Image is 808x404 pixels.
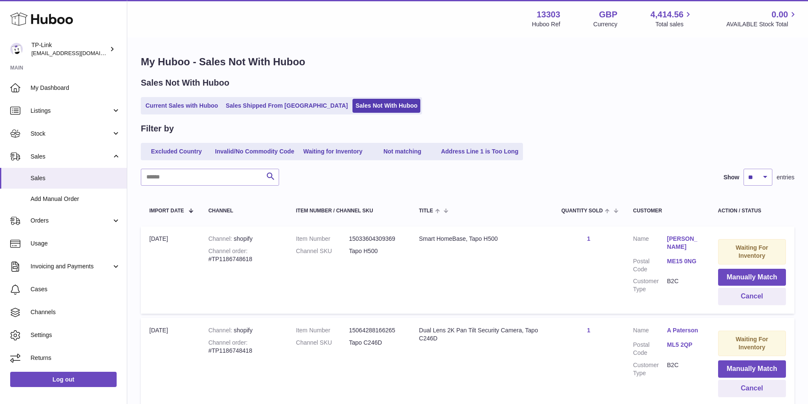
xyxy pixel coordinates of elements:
div: Currency [593,20,618,28]
a: Waiting for Inventory [299,145,367,159]
span: entries [777,173,794,181]
span: Usage [31,240,120,248]
a: 4,414.56 Total sales [651,9,693,28]
span: Sales [31,153,112,161]
div: Item Number / Channel SKU [296,208,402,214]
span: Total sales [655,20,693,28]
a: Log out [10,372,117,387]
dt: Channel SKU [296,247,349,255]
span: Listings [31,107,112,115]
span: My Dashboard [31,84,120,92]
span: Import date [149,208,184,214]
dd: B2C [667,277,701,293]
a: A Paterson [667,326,701,334]
button: Cancel [718,288,786,305]
label: Show [724,173,739,181]
a: 0.00 AVAILABLE Stock Total [726,9,798,28]
a: ME15 0NG [667,257,701,265]
dd: Tapo C246D [349,339,402,347]
a: Excluded Country [143,145,210,159]
a: [PERSON_NAME] [667,235,701,251]
dt: Customer Type [633,361,667,377]
dd: 15064288166265 [349,326,402,334]
a: Not matching [369,145,436,159]
span: Add Manual Order [31,195,120,203]
div: Dual Lens 2K Pan Tilt Security Camera, Tapo C246D [419,326,545,343]
div: Channel [208,208,279,214]
h2: Sales Not With Huboo [141,77,229,89]
strong: Channel order [208,339,248,346]
dt: Name [633,235,667,253]
span: Settings [31,331,120,339]
dt: Postal Code [633,257,667,273]
span: Orders [31,217,112,225]
a: Address Line 1 is Too Long [438,145,522,159]
div: #TP1186748618 [208,247,279,263]
span: AVAILABLE Stock Total [726,20,798,28]
a: Sales Not With Huboo [352,99,420,113]
dt: Item Number [296,235,349,243]
div: Customer [633,208,701,214]
dt: Item Number [296,326,349,334]
div: Action / Status [718,208,786,214]
div: Huboo Ref [532,20,560,28]
div: Smart HomeBase, Tapo H500 [419,235,545,243]
h2: Filter by [141,123,174,134]
h1: My Huboo - Sales Not With Huboo [141,55,794,69]
strong: Waiting For Inventory [736,336,768,351]
a: 1 [587,235,590,242]
span: Sales [31,174,120,182]
div: shopify [208,235,279,243]
dt: Name [633,326,667,337]
span: [EMAIL_ADDRESS][DOMAIN_NAME] [31,50,125,56]
a: Invalid/No Commodity Code [212,145,297,159]
strong: Channel [208,327,234,334]
a: ML5 2QP [667,341,701,349]
a: Current Sales with Huboo [143,99,221,113]
span: Returns [31,354,120,362]
span: Cases [31,285,120,293]
dd: B2C [667,361,701,377]
div: shopify [208,326,279,334]
span: Stock [31,130,112,138]
a: Sales Shipped From [GEOGRAPHIC_DATA] [223,99,351,113]
span: Invoicing and Payments [31,262,112,270]
strong: 13303 [537,9,560,20]
dt: Customer Type [633,277,667,293]
div: TP-Link [31,41,108,57]
dt: Channel SKU [296,339,349,347]
a: 1 [587,327,590,334]
span: Channels [31,308,120,316]
span: 4,414.56 [651,9,684,20]
strong: Channel [208,235,234,242]
dd: Tapo H500 [349,247,402,255]
strong: Waiting For Inventory [736,244,768,259]
span: Quantity Sold [561,208,603,214]
dd: 15033604309369 [349,235,402,243]
div: #TP1186748418 [208,339,279,355]
button: Manually Match [718,269,786,286]
span: Title [419,208,433,214]
strong: GBP [599,9,617,20]
button: Cancel [718,380,786,397]
td: [DATE] [141,226,200,314]
button: Manually Match [718,360,786,378]
strong: Channel order [208,248,248,254]
img: gaby.chen@tp-link.com [10,43,23,56]
span: 0.00 [772,9,788,20]
dt: Postal Code [633,341,667,357]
